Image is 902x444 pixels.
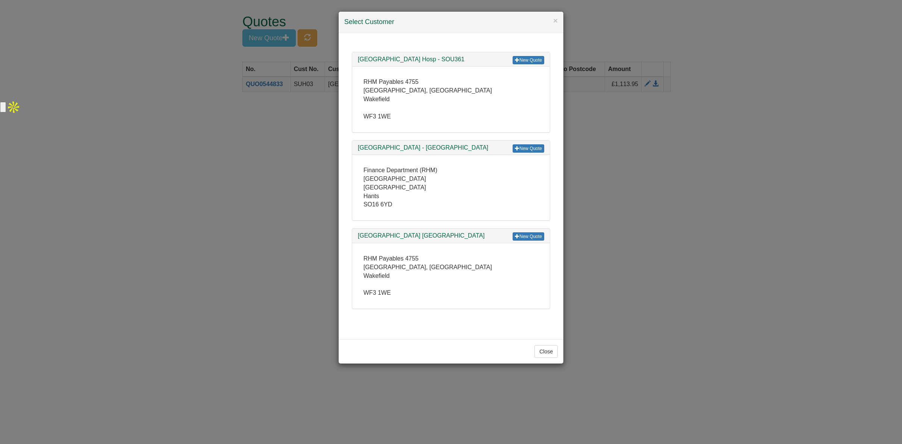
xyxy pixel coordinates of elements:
span: Wakefield [363,273,390,279]
span: SO16 6YD [363,201,392,208]
h3: [GEOGRAPHIC_DATA] Hosp - SOU361 [358,56,544,63]
button: Close [534,345,558,358]
span: Hants [363,193,379,199]
span: RHM Payables 4755 [363,255,419,262]
span: Wakefield [363,96,390,102]
h3: [GEOGRAPHIC_DATA] - [GEOGRAPHIC_DATA] [358,144,544,151]
span: [GEOGRAPHIC_DATA] [363,176,426,182]
span: [GEOGRAPHIC_DATA], [GEOGRAPHIC_DATA] [363,87,492,94]
h3: [GEOGRAPHIC_DATA] [GEOGRAPHIC_DATA] [358,232,544,239]
span: WF3 1WE [363,113,391,120]
a: New Quote [513,144,544,153]
span: Finance Department (RHM) [363,167,437,173]
span: [GEOGRAPHIC_DATA], [GEOGRAPHIC_DATA] [363,264,492,270]
span: [GEOGRAPHIC_DATA] [363,184,426,191]
h4: Select Customer [344,17,558,27]
span: RHM Payables 4755 [363,79,419,85]
img: Apollo [6,100,21,115]
button: × [553,17,558,24]
a: New Quote [513,56,544,64]
span: WF3 1WE [363,289,391,296]
a: New Quote [513,232,544,241]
